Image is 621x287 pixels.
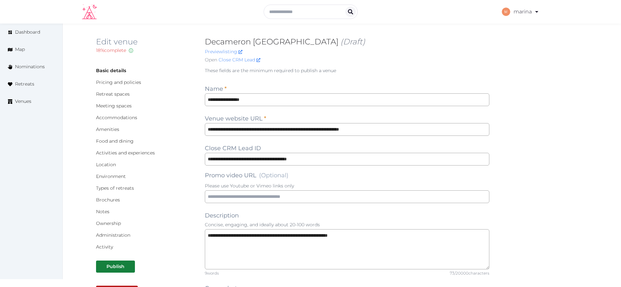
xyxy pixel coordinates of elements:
a: Brochures [96,197,120,203]
a: Basic details [96,68,126,73]
span: Dashboard [15,29,40,36]
a: Previewlisting [205,49,242,55]
label: Description [205,211,239,220]
div: Publish [106,263,124,270]
div: 9 words [205,271,219,276]
label: Name [205,84,227,93]
a: marina [502,3,539,21]
h2: Edit venue [96,37,194,47]
div: 73 / 20000 characters [450,271,489,276]
span: Venues [15,98,31,105]
span: Retreats [15,81,34,88]
a: Close CRM Lead [219,56,260,63]
a: Types of retreats [96,185,134,191]
a: Activity [96,244,113,250]
a: Retreat spaces [96,91,130,97]
a: Administration [96,232,130,238]
a: Activities and experiences [96,150,155,156]
a: Pricing and policies [96,79,141,85]
a: Meeting spaces [96,103,132,109]
span: Map [15,46,25,53]
p: Concise, engaging, and ideally about 20-100 words [205,221,490,228]
span: 18 % complete [96,47,126,53]
label: Venue website URL [205,114,266,123]
button: Publish [96,261,135,273]
p: These fields are the minimum required to publish a venue [205,67,490,74]
p: Please use Youtube or Vimeo links only [205,183,490,189]
span: Open [205,56,217,63]
h2: Decameron [GEOGRAPHIC_DATA] [205,37,490,47]
span: Nominations [15,63,45,70]
label: Promo video URL [205,171,288,180]
span: (Optional) [259,172,288,179]
span: (Draft) [340,37,365,46]
a: Accommodations [96,115,137,120]
a: Location [96,162,116,167]
a: Ownership [96,220,121,226]
a: Notes [96,209,109,215]
a: Amenities [96,126,119,132]
a: Environment [96,173,126,179]
label: Close CRM Lead ID [205,144,261,153]
a: Food and dining [96,138,134,144]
